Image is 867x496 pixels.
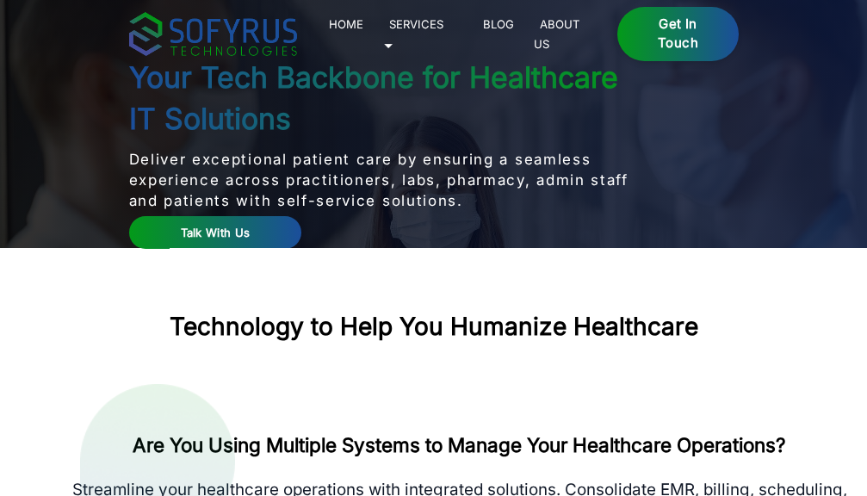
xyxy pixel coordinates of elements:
[534,14,580,53] a: About Us
[170,313,698,342] h2: Technology to Help You Humanize Healthcare
[129,12,297,56] img: sofyrus
[65,432,854,458] h2: Are You Using Multiple Systems to Manage Your Healthcare Operations?
[760,388,867,470] iframe: chat widget
[383,14,444,53] a: Services 🞃
[477,14,521,34] a: Blog
[129,149,637,211] p: Deliver exceptional patient care by ensuring a seamless experience across practitioners, labs, ph...
[129,216,302,250] a: Talk With Us
[617,7,738,62] a: Get in Touch
[323,14,370,34] a: Home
